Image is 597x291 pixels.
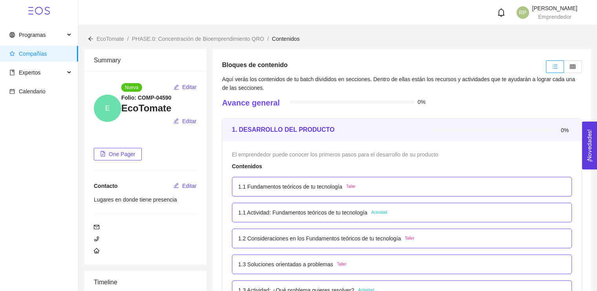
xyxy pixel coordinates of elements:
div: Summary [94,49,197,71]
span: E [105,95,110,122]
button: editEditar [173,180,197,192]
span: Taller [337,261,347,267]
span: Taller [346,184,356,190]
p: 1.3 Soluciones orientadas a problemas [238,260,333,269]
span: star [9,51,15,56]
strong: 1. DESARROLLO DEL PRODUCTO [232,126,335,133]
span: EcoTomate [97,36,124,42]
span: home [94,248,99,253]
span: / [127,36,129,42]
span: calendar [9,89,15,94]
span: Taller [405,235,414,242]
span: unordered-list [552,64,558,69]
span: Editar [182,83,197,91]
span: edit [173,183,179,189]
span: [PERSON_NAME] [532,5,577,11]
span: edit [173,118,179,124]
span: 0% [418,99,429,105]
h5: Bloques de contenido [222,60,288,70]
span: Compañías [19,51,47,57]
span: One Pager [109,150,135,158]
button: Open Feedback Widget [582,122,597,169]
span: Lugares en donde tiene presencia [94,196,177,203]
span: / [267,36,269,42]
span: global [9,32,15,38]
button: file-pdfOne Pager [94,148,142,160]
h4: Avance general [222,97,280,108]
span: Aquí verás los contenidos de tu batch divididos en secciones. Dentro de ellas están los recursos ... [222,76,575,91]
p: 1.1 Actividad: Fundamentos teóricos de tu tecnología [238,208,367,217]
span: Contacto [94,183,118,189]
span: Actividad [371,209,387,216]
span: table [570,64,575,69]
strong: Folio: COMP-04590 [121,95,172,101]
span: Calendario [19,88,46,95]
span: El emprendedor puede conocer los primeros pasos para el desarrollo de su producto [232,151,438,158]
span: RP [519,6,526,19]
span: Contenidos [272,36,300,42]
span: 0% [561,127,572,133]
span: bell [497,8,506,17]
span: book [9,70,15,75]
button: editEditar [173,115,197,127]
span: mail [94,224,99,230]
span: Editar [182,182,197,190]
span: Emprendedor [538,14,571,20]
span: Editar [182,117,197,125]
span: edit [173,84,179,91]
p: 1.2 Consideraciones en los Fundamentos teóricos de tu tecnología [238,234,401,243]
h3: EcoTomate [121,102,197,115]
span: phone [94,236,99,242]
span: arrow-left [88,36,93,42]
span: file-pdf [100,151,106,157]
span: PHASE.0: Concentración de Bioemprendimiento QRO [132,36,264,42]
strong: Contenidos [232,163,262,169]
span: Expertos [19,69,40,76]
span: Nueva [121,83,142,92]
button: editEditar [173,81,197,93]
p: 1.1 Fundamentos teóricos de tu tecnología [238,182,342,191]
span: Programas [19,32,46,38]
